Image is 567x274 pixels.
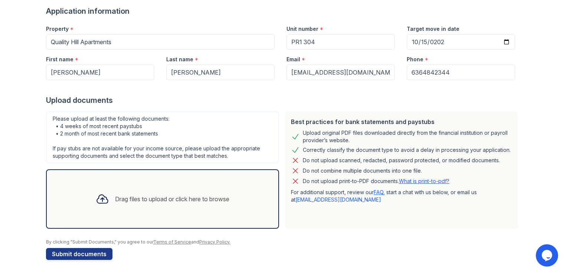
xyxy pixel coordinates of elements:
div: Best practices for bank statements and paystubs [291,117,512,126]
div: Correctly classify the document type to avoid a delay in processing your application. [303,146,511,154]
div: By clicking "Submit Documents," you agree to our and [46,239,521,245]
div: Upload documents [46,95,521,105]
a: Privacy Policy. [199,239,230,245]
label: Unit number [286,25,318,33]
iframe: chat widget [536,244,560,267]
a: [EMAIL_ADDRESS][DOMAIN_NAME] [295,196,381,203]
button: Submit documents [46,248,112,260]
label: Last name [166,56,193,63]
div: Do not upload scanned, redacted, password protected, or modified documents. [303,156,500,165]
label: First name [46,56,73,63]
div: Drag files to upload or click here to browse [115,195,229,203]
div: Do not combine multiple documents into one file. [303,166,422,175]
p: Do not upload print-to-PDF documents. [303,177,449,185]
p: For additional support, review our , start a chat with us below, or email us at [291,189,512,203]
div: Please upload at least the following documents: • 4 weeks of most recent paystubs • 2 month of mo... [46,111,279,163]
div: Upload original PDF files downloaded directly from the financial institution or payroll provider’... [303,129,512,144]
label: Property [46,25,69,33]
a: What is print-to-pdf? [399,178,449,184]
a: Terms of Service [153,239,191,245]
label: Phone [407,56,423,63]
a: FAQ [374,189,383,195]
label: Email [286,56,300,63]
label: Target move in date [407,25,459,33]
div: Application information [46,6,521,16]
